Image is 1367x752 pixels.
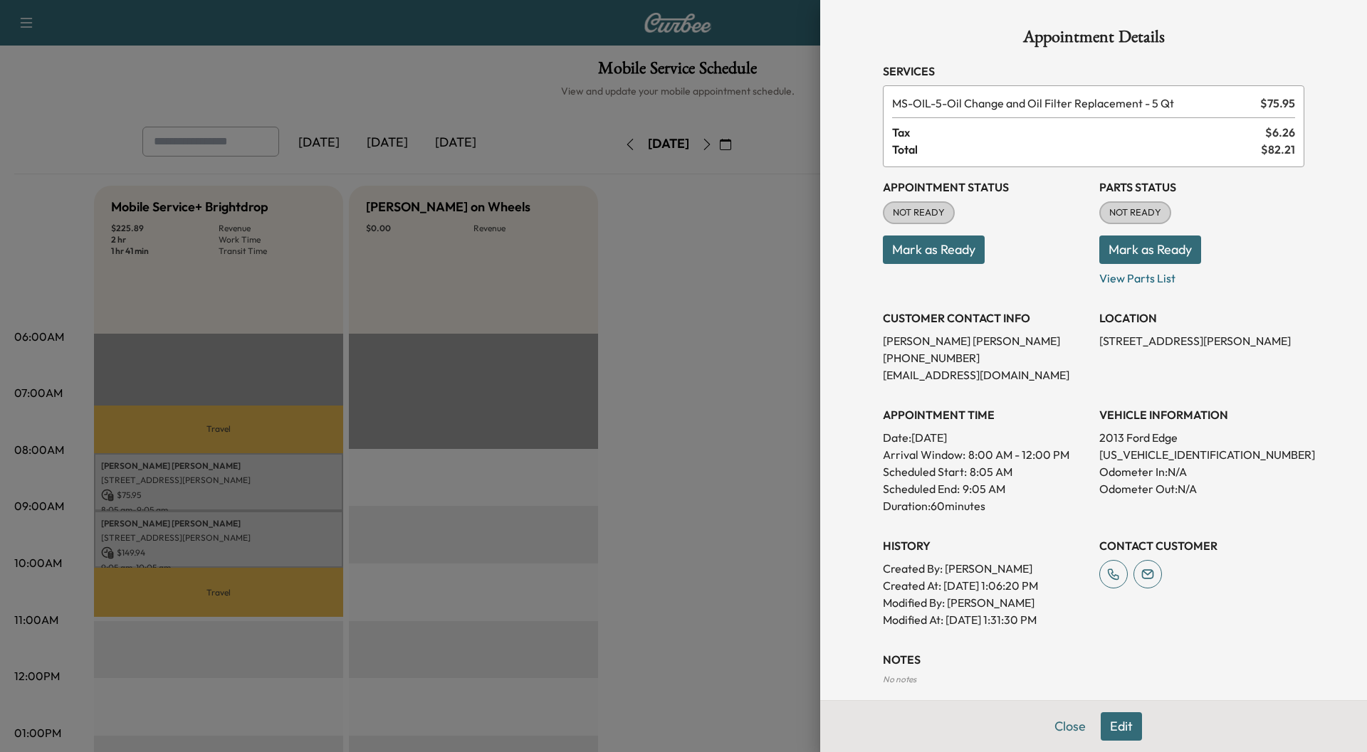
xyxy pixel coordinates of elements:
span: Tax [892,124,1265,141]
p: [PERSON_NAME] [PERSON_NAME] [883,332,1088,349]
p: Modified At : [DATE] 1:31:30 PM [883,611,1088,628]
p: Scheduled Start: [883,463,967,480]
p: Modified By : [PERSON_NAME] [883,594,1088,611]
h1: Appointment Details [883,28,1304,51]
h3: NOTES [883,651,1304,668]
p: Duration: 60 minutes [883,497,1088,514]
div: No notes [883,674,1304,685]
p: Created By : [PERSON_NAME] [883,560,1088,577]
h3: Appointment Status [883,179,1088,196]
p: [EMAIL_ADDRESS][DOMAIN_NAME] [883,366,1088,383]
p: [US_VEHICLE_IDENTIFICATION_NUMBER] [1099,446,1304,463]
p: [PHONE_NUMBER] [883,349,1088,366]
span: Oil Change and Oil Filter Replacement - 5 Qt [892,95,1255,112]
p: Arrival Window: [883,446,1088,463]
h3: Parts Status [1099,179,1304,196]
button: Mark as Ready [1099,235,1201,264]
span: $ 75.95 [1260,95,1295,112]
p: Odometer Out: N/A [1099,480,1304,497]
h3: Services [883,63,1304,80]
h3: LOCATION [1099,309,1304,327]
p: Created At : [DATE] 1:06:20 PM [883,577,1088,594]
h3: VEHICLE INFORMATION [1099,406,1304,423]
p: 2013 Ford Edge [1099,429,1304,446]
p: 9:05 AM [963,480,1005,497]
h3: APPOINTMENT TIME [883,406,1088,423]
p: Odometer In: N/A [1099,463,1304,480]
span: $ 82.21 [1261,141,1295,158]
span: NOT READY [1101,206,1170,220]
span: 8:00 AM - 12:00 PM [968,446,1069,463]
h3: CONTACT CUSTOMER [1099,537,1304,554]
p: Date: [DATE] [883,429,1088,446]
span: NOT READY [884,206,953,220]
p: Scheduled End: [883,480,960,497]
span: $ 6.26 [1265,124,1295,141]
button: Close [1045,712,1095,741]
h3: History [883,537,1088,554]
p: [STREET_ADDRESS][PERSON_NAME] [1099,332,1304,349]
button: Mark as Ready [883,235,985,264]
span: Total [892,141,1261,158]
button: Edit [1101,712,1142,741]
p: 8:05 AM [970,463,1012,480]
p: View Parts List [1099,264,1304,287]
h3: CUSTOMER CONTACT INFO [883,309,1088,327]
